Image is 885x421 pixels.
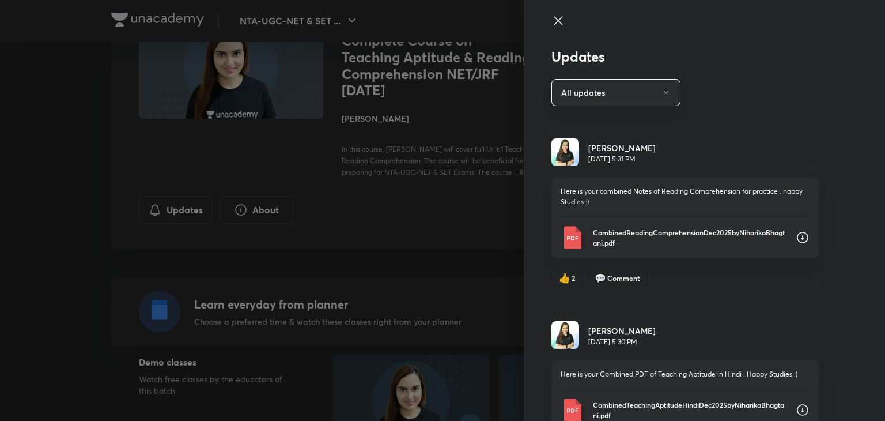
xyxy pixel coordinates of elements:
[572,273,575,283] span: 2
[588,337,656,347] p: [DATE] 5:30 PM
[551,48,819,65] h3: Updates
[561,369,810,379] p: Here is your Combined PDF of Teaching Aptitude in Hindi . Happy Studies :)
[593,227,786,248] p: CombinedReadingComprehensionDec2025byNiharikaBhagtani.pdf
[595,273,606,283] span: comment
[551,79,680,106] button: All updates
[559,273,570,283] span: like
[561,186,810,207] p: Here is your combined Notes of Reading Comprehension for practice . happy Studies :)
[551,321,579,349] img: Avatar
[607,273,640,283] span: Comment
[593,400,786,420] p: CombinedTeachingAptitudeHindiDec2025byNiharikaBhagtani.pdf
[588,325,656,337] h6: [PERSON_NAME]
[551,138,579,166] img: Avatar
[588,154,656,164] p: [DATE] 5:31 PM
[588,142,656,154] h6: [PERSON_NAME]
[561,226,584,249] img: Pdf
